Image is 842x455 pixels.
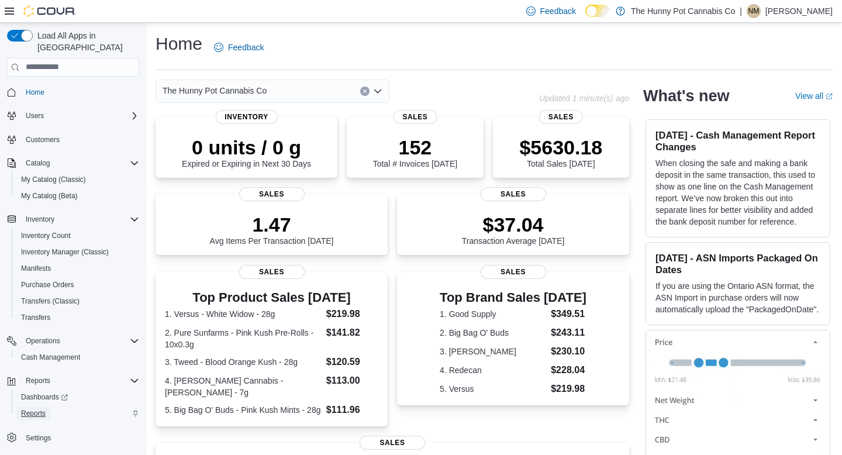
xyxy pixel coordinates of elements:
button: Catalog [21,156,54,170]
a: Settings [21,431,56,445]
span: Inventory [21,212,139,226]
p: | [740,4,742,18]
button: Reports [2,373,144,389]
span: Transfers [21,313,50,322]
span: My Catalog (Classic) [21,175,86,184]
dt: 4. [PERSON_NAME] Cannabis - [PERSON_NAME] - 7g [165,375,322,398]
p: $37.04 [462,213,565,236]
h3: [DATE] - Cash Management Report Changes [655,129,820,153]
button: Inventory [21,212,59,226]
span: Dashboards [21,392,68,402]
h3: Top Brand Sales [DATE] [440,291,586,305]
a: Reports [16,406,50,420]
img: Cova [23,5,76,17]
h3: [DATE] - ASN Imports Packaged On Dates [655,252,820,275]
dt: 1. Versus - White Widow - 28g [165,308,322,320]
span: Purchase Orders [21,280,74,289]
span: Reports [21,374,139,388]
dt: 3. Tweed - Blood Orange Kush - 28g [165,356,322,368]
p: Updated 1 minute(s) ago [539,94,629,103]
div: Total Sales [DATE] [519,136,602,168]
button: Operations [2,333,144,349]
span: Manifests [16,261,139,275]
button: My Catalog (Beta) [12,188,144,204]
span: Transfers (Classic) [21,297,80,306]
span: Sales [239,265,305,279]
span: Inventory Manager (Classic) [21,247,109,257]
dt: 3. [PERSON_NAME] [440,346,546,357]
span: Operations [26,336,60,346]
p: [PERSON_NAME] [765,4,833,18]
div: Nakisha Mckinley [747,4,761,18]
span: Sales [539,110,583,124]
p: 0 units / 0 g [182,136,311,159]
a: My Catalog (Classic) [16,173,91,187]
button: Transfers [12,309,144,326]
button: Users [2,108,144,124]
span: Load All Apps in [GEOGRAPHIC_DATA] [33,30,139,53]
button: Reports [21,374,55,388]
span: Dashboards [16,390,139,404]
h1: Home [156,32,202,56]
p: The Hunny Pot Cannabis Co [631,4,735,18]
span: My Catalog (Beta) [21,191,78,201]
button: Cash Management [12,349,144,366]
span: Cash Management [21,353,80,362]
span: NM [748,4,760,18]
a: Inventory Count [16,229,75,243]
p: 1.47 [210,213,334,236]
span: Sales [239,187,305,201]
dt: 2. Pure Sunfarms - Pink Kush Pre-Rolls - 10x0.3g [165,327,322,350]
a: Transfers (Classic) [16,294,84,308]
button: Manifests [12,260,144,277]
button: Transfers (Classic) [12,293,144,309]
span: Cash Management [16,350,139,364]
button: Settings [2,429,144,446]
span: My Catalog (Beta) [16,189,139,203]
div: Expired or Expiring in Next 30 Days [182,136,311,168]
dt: 5. Big Bag O' Buds - Pink Kush Mints - 28g [165,404,322,416]
span: Catalog [21,156,139,170]
dd: $230.10 [551,344,586,359]
button: Operations [21,334,65,348]
span: Feedback [228,42,264,53]
dd: $113.00 [326,374,378,388]
button: My Catalog (Classic) [12,171,144,188]
a: Cash Management [16,350,85,364]
span: Inventory Count [16,229,139,243]
button: Inventory Manager (Classic) [12,244,144,260]
dt: 5. Versus [440,383,546,395]
dd: $141.82 [326,326,378,340]
span: Home [21,85,139,99]
span: Sales [481,187,546,201]
span: Catalog [26,158,50,168]
dd: $219.98 [326,307,378,321]
button: Customers [2,131,144,148]
span: Users [21,109,139,123]
span: The Hunny Pot Cannabis Co [163,84,267,98]
p: 152 [373,136,457,159]
a: View allExternal link [795,91,833,101]
span: Purchase Orders [16,278,139,292]
a: Purchase Orders [16,278,79,292]
span: Operations [21,334,139,348]
button: Home [2,84,144,101]
dt: 2. Big Bag O' Buds [440,327,546,339]
dd: $243.11 [551,326,586,340]
p: $5630.18 [519,136,602,159]
dt: 4. Redecan [440,364,546,376]
div: Transaction Average [DATE] [462,213,565,246]
dt: 1. Good Supply [440,308,546,320]
span: Dark Mode [585,17,586,18]
dd: $120.59 [326,355,378,369]
button: Catalog [2,155,144,171]
dd: $349.51 [551,307,586,321]
dd: $219.98 [551,382,586,396]
a: Feedback [209,36,268,59]
h3: Top Product Sales [DATE] [165,291,378,305]
dd: $228.04 [551,363,586,377]
button: Open list of options [373,87,382,96]
a: Manifests [16,261,56,275]
a: Transfers [16,311,55,325]
a: Dashboards [16,390,73,404]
